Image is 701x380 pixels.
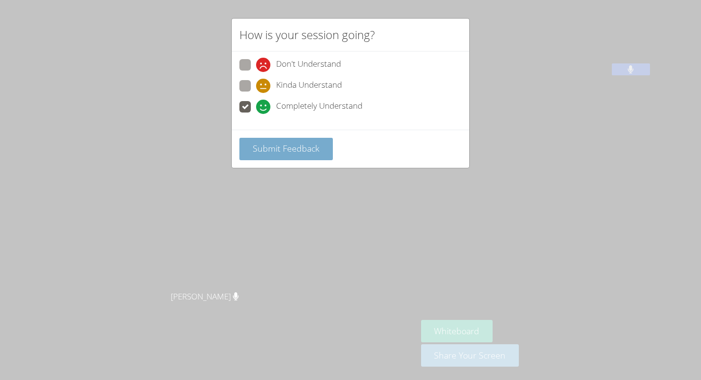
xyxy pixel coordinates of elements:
span: Completely Understand [276,100,362,114]
span: Submit Feedback [253,143,320,154]
h2: How is your session going? [239,26,375,43]
span: Don't Understand [276,58,341,72]
button: Submit Feedback [239,138,333,160]
span: Kinda Understand [276,79,342,93]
